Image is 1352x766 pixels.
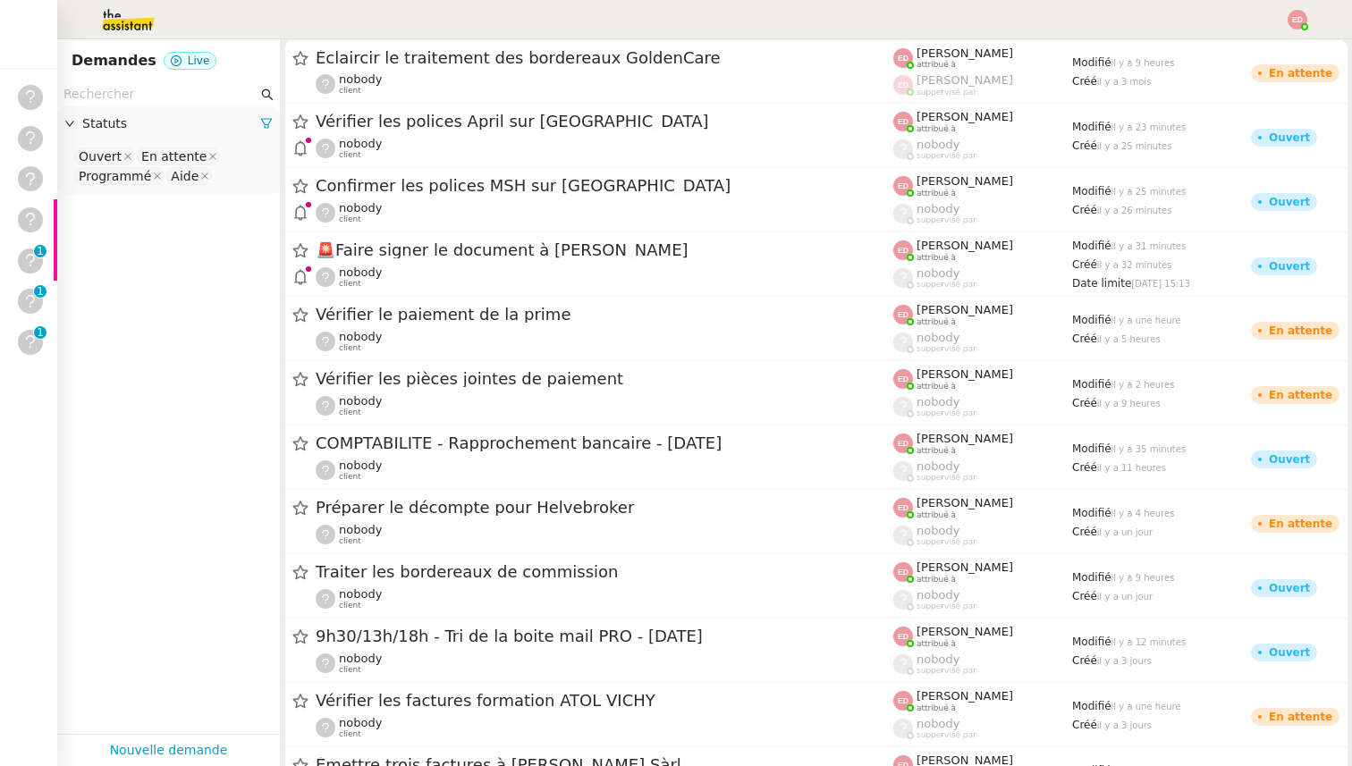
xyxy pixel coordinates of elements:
[893,138,1072,161] app-user-label: suppervisé par
[1131,279,1190,289] span: [DATE] 15:13
[339,652,382,665] span: nobody
[893,48,913,68] img: svg
[316,716,893,739] app-user-detailed-label: client
[893,75,913,95] img: svg
[917,652,959,666] span: nobody
[1072,75,1097,88] span: Créé
[37,326,44,342] p: 1
[917,110,1013,123] span: [PERSON_NAME]
[316,628,893,644] span: 9h30/13h/18h - Tri de la boite mail PRO - [DATE]
[893,202,1072,225] app-user-label: suppervisé par
[917,331,959,344] span: nobody
[893,689,1072,712] app-user-label: attribué à
[1072,121,1111,133] span: Modifié
[1097,77,1152,87] span: il y a 3 mois
[893,625,1072,648] app-user-label: attribué à
[339,587,382,601] span: nobody
[316,587,893,610] app-user-detailed-label: client
[917,215,976,225] span: suppervisé par
[339,150,361,160] span: client
[1269,197,1310,207] div: Ouvert
[1269,390,1332,400] div: En attente
[893,112,913,131] img: svg
[1072,507,1111,519] span: Modifié
[893,459,1072,483] app-user-label: suppervisé par
[917,432,1013,445] span: [PERSON_NAME]
[1072,461,1097,474] span: Créé
[74,167,165,185] nz-select-item: Programmé
[339,716,382,729] span: nobody
[893,239,1072,262] app-user-label: attribué à
[316,265,893,289] app-user-detailed-label: client
[917,703,956,713] span: attribué à
[339,137,382,150] span: nobody
[1111,637,1187,647] span: il y a 12 minutes
[316,307,893,323] span: Vérifier le paiement de la prime
[917,717,959,730] span: nobody
[917,395,959,408] span: nobody
[72,48,156,73] nz-page-header-title: Demandes
[917,560,1013,574] span: [PERSON_NAME]
[917,202,959,215] span: nobody
[37,285,44,301] p: 1
[917,189,956,198] span: attribué à
[316,693,893,709] span: Vérifier les factures formation ATOL VICHY
[917,174,1013,188] span: [PERSON_NAME]
[893,652,1072,676] app-user-label: suppervisé par
[316,137,893,160] app-user-detailed-label: client
[917,73,1013,87] span: [PERSON_NAME]
[1072,654,1097,667] span: Créé
[917,408,976,418] span: suppervisé par
[34,285,46,298] nz-badge-sup: 1
[1097,527,1153,537] span: il y a un jour
[917,382,956,391] span: attribué à
[1111,509,1175,518] span: il y a 4 heures
[917,496,1013,509] span: [PERSON_NAME]
[110,740,228,761] a: Nouvelle demande
[1097,334,1161,344] span: il y a 5 heures
[893,240,913,260] img: svg
[1072,332,1097,345] span: Créé
[1111,241,1187,251] span: il y a 31 minutes
[917,280,976,290] span: suppervisé par
[339,523,382,536] span: nobody
[339,729,361,739] span: client
[893,174,1072,198] app-user-label: attribué à
[1097,592,1153,602] span: il y a un jour
[63,84,258,105] input: Rechercher
[1111,380,1175,390] span: il y a 2 heures
[893,110,1072,133] app-user-label: attribué à
[339,665,361,675] span: client
[1097,260,1172,270] span: il y a 32 minutes
[316,459,893,482] app-user-detailed-label: client
[893,367,1072,391] app-user-label: attribué à
[339,86,361,96] span: client
[1269,68,1332,79] div: En attente
[893,498,913,518] img: svg
[1097,720,1152,730] span: il y a 3 jours
[339,343,361,353] span: client
[1269,132,1310,143] div: Ouvert
[893,331,1072,354] app-user-label: suppervisé par
[339,408,361,417] span: client
[1097,463,1166,473] span: il y a 11 heures
[893,588,1072,611] app-user-label: suppervisé par
[917,639,956,649] span: attribué à
[1111,122,1187,132] span: il y a 23 minutes
[917,344,976,354] span: suppervisé par
[1072,378,1111,391] span: Modifié
[917,689,1013,703] span: [PERSON_NAME]
[79,168,151,184] div: Programmé
[1072,590,1097,602] span: Créé
[893,691,913,711] img: svg
[34,245,46,257] nz-badge-sup: 1
[893,46,1072,70] app-user-label: attribué à
[917,446,956,456] span: attribué à
[188,55,210,67] span: Live
[316,242,893,258] span: Faire signer le document à [PERSON_NAME]
[1072,204,1097,216] span: Créé
[893,73,1072,97] app-user-label: suppervisé par
[1269,325,1332,336] div: En attente
[917,602,976,611] span: suppervisé par
[1072,571,1111,584] span: Modifié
